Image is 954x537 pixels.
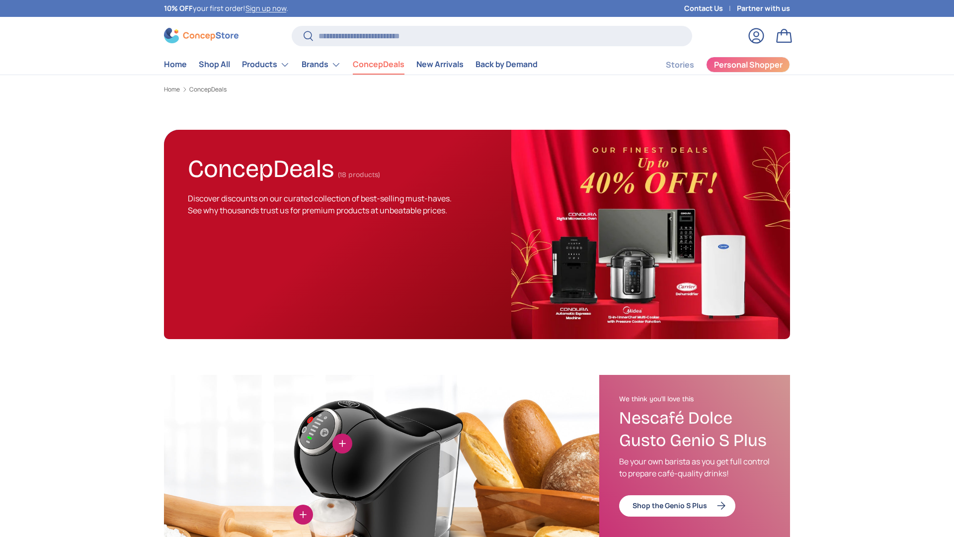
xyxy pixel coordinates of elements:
p: your first order! . [164,3,288,14]
span: (18 products) [338,171,380,179]
strong: 10% OFF [164,3,193,13]
h2: We think you'll love this [619,395,770,404]
a: Brands [302,55,341,75]
img: ConcepDeals [511,130,790,339]
h1: ConcepDeals [188,150,334,183]
a: Home [164,55,187,74]
nav: Breadcrumbs [164,85,790,94]
a: Shop the Genio S Plus [619,495,735,517]
a: Home [164,87,180,92]
summary: Brands [296,55,347,75]
span: Discover discounts on our curated collection of best-selling must-haves. See why thousands trust ... [188,193,452,216]
a: Personal Shopper [706,57,790,73]
summary: Products [236,55,296,75]
a: Shop All [199,55,230,74]
p: Be your own barista as you get full control to prepare café-quality drinks! [619,455,770,479]
a: New Arrivals [416,55,464,74]
a: Contact Us [684,3,737,14]
a: ConcepDeals [353,55,404,74]
nav: Secondary [642,55,790,75]
a: Products [242,55,290,75]
img: ConcepStore [164,28,238,43]
a: Stories [666,55,694,75]
a: Sign up now [245,3,286,13]
a: ConcepDeals [189,87,227,92]
h3: Nescafé Dolce Gusto Genio S Plus [619,407,770,452]
span: Personal Shopper [714,61,783,69]
a: Partner with us [737,3,790,14]
nav: Primary [164,55,538,75]
a: Back by Demand [476,55,538,74]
